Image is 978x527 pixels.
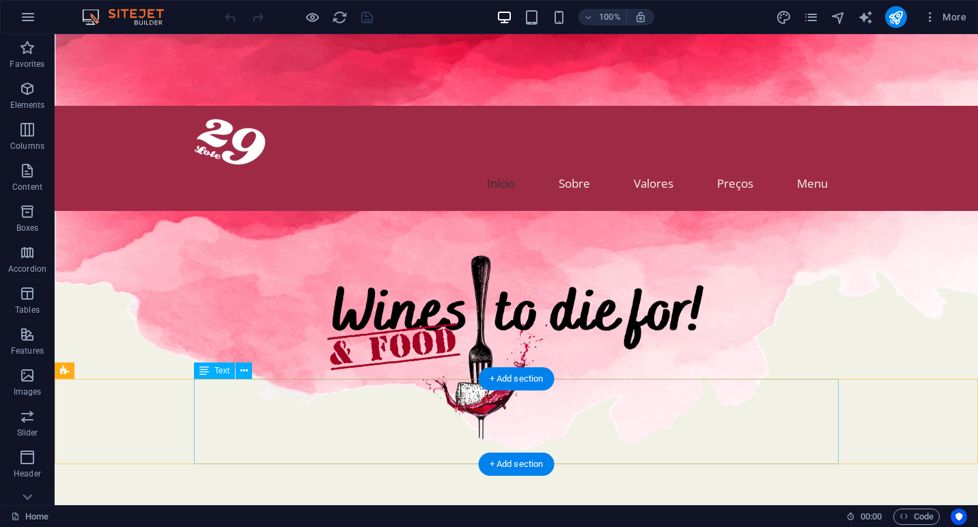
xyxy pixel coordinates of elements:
span: Code [899,509,934,525]
span: More [923,10,966,24]
p: Boxes [16,223,39,233]
i: AI Writer [858,10,874,25]
p: Elements [10,100,45,111]
i: Publish [888,10,904,25]
p: Favorites [10,59,44,70]
span: : [870,511,872,522]
button: design [776,9,792,25]
img: Editor Logo [79,9,181,25]
p: Images [14,386,42,397]
p: Features [11,345,44,356]
p: Header [14,468,41,479]
button: Usercentrics [951,509,967,525]
i: On resize automatically adjust zoom level to fit chosen device. [634,11,647,23]
div: + Add section [479,453,555,476]
h6: 100% [599,9,621,25]
button: 100% [578,9,627,25]
p: Columns [10,141,44,152]
i: Reload page [332,10,348,25]
button: Click here to leave preview mode and continue editing [304,9,320,25]
p: Content [12,182,42,193]
p: Accordion [8,263,46,274]
i: Pages (Ctrl+Alt+S) [803,10,819,25]
button: text_generator [858,9,874,25]
button: Code [893,509,940,525]
button: reload [331,9,348,25]
h6: Session time [846,509,882,525]
i: Design (Ctrl+Alt+Y) [776,10,792,25]
p: Slider [17,427,38,438]
a: Click to cancel selection. Double-click to open Pages [11,509,48,525]
button: navigator [830,9,847,25]
button: publish [885,6,907,28]
button: More [918,6,972,28]
span: Text [214,367,229,375]
i: Navigator [830,10,846,25]
span: 00 00 [861,509,882,525]
div: + Add section [479,367,555,390]
button: pages [803,9,820,25]
p: Tables [15,304,40,315]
